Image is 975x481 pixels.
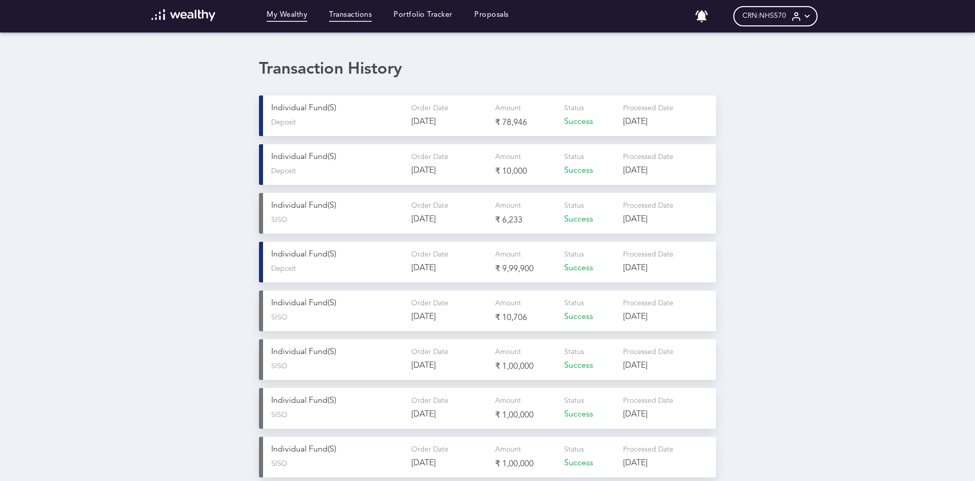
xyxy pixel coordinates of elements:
[411,397,448,404] span: Order Date
[564,459,615,468] p: Success
[623,202,673,209] span: Processed Date
[411,300,448,307] span: Order Date
[271,460,287,468] span: SISO
[495,264,556,274] p: ₹ 9,99,900
[564,215,615,225] p: Success
[411,446,448,453] span: Order Date
[623,446,673,453] span: Processed Date
[495,251,521,258] span: Amount
[271,152,403,162] p: Individual Fund(s)
[411,153,448,161] span: Order Date
[564,446,584,453] span: Status
[271,216,287,225] span: SISO
[623,215,674,225] p: [DATE]
[564,264,615,273] p: Success
[564,117,615,127] p: Success
[411,459,487,468] p: [DATE]
[271,118,296,127] span: Deposit
[271,167,296,176] span: Deposit
[411,215,487,225] p: [DATE]
[564,105,584,112] span: Status
[564,410,615,420] p: Success
[271,299,403,308] p: Individual Fund(s)
[564,312,615,322] p: Success
[742,12,786,20] span: CRN: NHS570
[623,397,673,404] span: Processed Date
[271,104,403,113] p: Individual Fund(s)
[474,11,509,22] a: Proposals
[411,348,448,356] span: Order Date
[271,265,296,273] span: Deposit
[411,117,487,127] p: [DATE]
[271,362,287,371] span: SISO
[495,300,521,307] span: Amount
[271,313,287,322] span: SISO
[329,11,372,22] a: Transactions
[623,166,674,176] p: [DATE]
[495,410,556,421] p: ₹ 1,00,000
[267,11,307,22] a: My Wealthy
[623,300,673,307] span: Processed Date
[411,251,448,258] span: Order Date
[623,105,673,112] span: Processed Date
[623,117,674,127] p: [DATE]
[271,201,403,211] p: Individual Fund(s)
[564,361,615,371] p: Success
[564,166,615,176] p: Success
[411,361,487,371] p: [DATE]
[495,202,521,209] span: Amount
[495,348,521,356] span: Amount
[495,153,521,161] span: Amount
[564,300,584,307] span: Status
[271,445,403,455] p: Individual Fund(s)
[495,446,521,453] span: Amount
[495,397,521,404] span: Amount
[623,348,673,356] span: Processed Date
[394,11,452,22] a: Portfolio Tracker
[623,459,674,468] p: [DATE]
[411,202,448,209] span: Order Date
[564,251,584,258] span: Status
[564,348,584,356] span: Status
[495,117,556,128] p: ₹ 78,946
[623,361,674,371] p: [DATE]
[623,251,673,258] span: Processed Date
[271,411,287,420] span: SISO
[495,215,556,226] p: ₹ 6,233
[564,202,584,209] span: Status
[411,410,487,420] p: [DATE]
[271,347,403,357] p: Individual Fund(s)
[495,459,556,469] p: ₹ 1,00,000
[495,361,556,372] p: ₹ 1,00,000
[411,312,487,322] p: [DATE]
[564,397,584,404] span: Status
[411,166,487,176] p: [DATE]
[411,105,448,112] span: Order Date
[411,264,487,273] p: [DATE]
[623,410,674,420] p: [DATE]
[495,105,521,112] span: Amount
[495,166,556,177] p: ₹ 10,000
[623,264,674,273] p: [DATE]
[623,312,674,322] p: [DATE]
[623,153,673,161] span: Processed Date
[495,312,556,323] p: ₹ 10,706
[151,9,216,21] img: wl-logo-white.svg
[564,153,584,161] span: Status
[259,60,716,79] div: Transaction History
[271,250,403,260] p: Individual Fund(s)
[271,396,403,406] p: Individual Fund(s)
